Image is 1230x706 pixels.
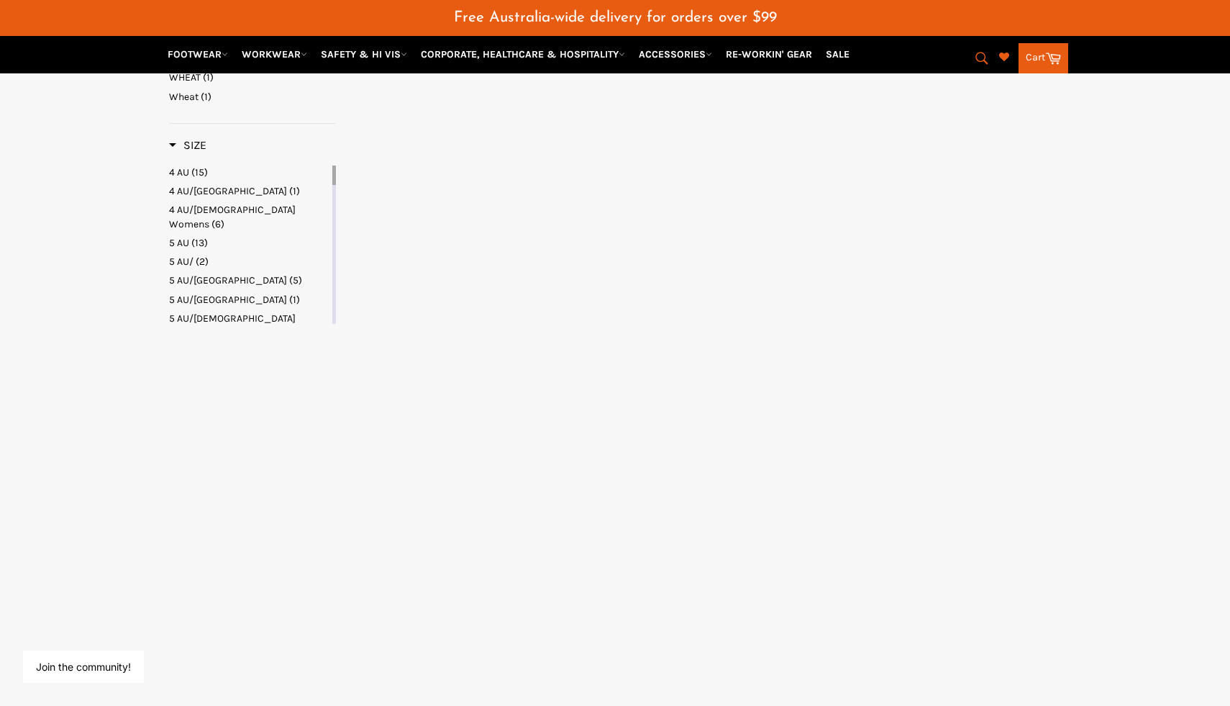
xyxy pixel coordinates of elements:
a: WHEAT [169,71,336,84]
span: Wheat [169,91,199,103]
span: (6) [211,218,224,230]
span: Free Australia-wide delivery for orders over $99 [454,10,777,25]
span: (13) [191,237,208,249]
a: SALE [820,42,855,67]
a: FOOTWEAR [162,42,234,67]
h3: Size [169,138,206,153]
span: (1) [289,294,300,306]
a: 5 AU/US [169,293,329,307]
span: 4 AU/[GEOGRAPHIC_DATA] [169,185,287,197]
span: 5 AU/ [169,255,193,268]
a: WORKWEAR [236,42,313,67]
a: 4 AU/US [169,184,329,198]
button: Join the community! [36,661,131,673]
span: 5 AU [169,237,189,249]
span: 4 AU [169,166,189,178]
a: RE-WORKIN' GEAR [720,42,818,67]
a: Cart [1019,43,1068,73]
span: (1) [201,91,211,103]
a: 4 AU/US Womens [169,203,329,231]
a: 5 AU/ [169,255,329,268]
a: Wheat [169,90,336,104]
a: 4 AU [169,166,329,179]
span: (5) [289,274,302,286]
span: (1) [289,185,300,197]
span: 5 AU/[GEOGRAPHIC_DATA] [169,294,287,306]
span: (1) [203,71,214,83]
span: 5 AU/[GEOGRAPHIC_DATA] [169,274,287,286]
a: CORPORATE, HEALTHCARE & HOSPITALITY [415,42,631,67]
span: WHEAT [169,71,201,83]
span: 5 AU/[DEMOGRAPHIC_DATA] Womens [169,312,296,338]
a: ACCESSORIES [633,42,718,67]
span: (15) [191,166,208,178]
span: (2) [196,255,209,268]
a: SAFETY & HI VIS [315,42,413,67]
a: 5 AU/US Womens [169,312,329,340]
span: Size [169,138,206,152]
a: 5 AU [169,236,329,250]
a: 5 AU/UK [169,273,329,287]
span: 4 AU/[DEMOGRAPHIC_DATA] Womens [169,204,296,230]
